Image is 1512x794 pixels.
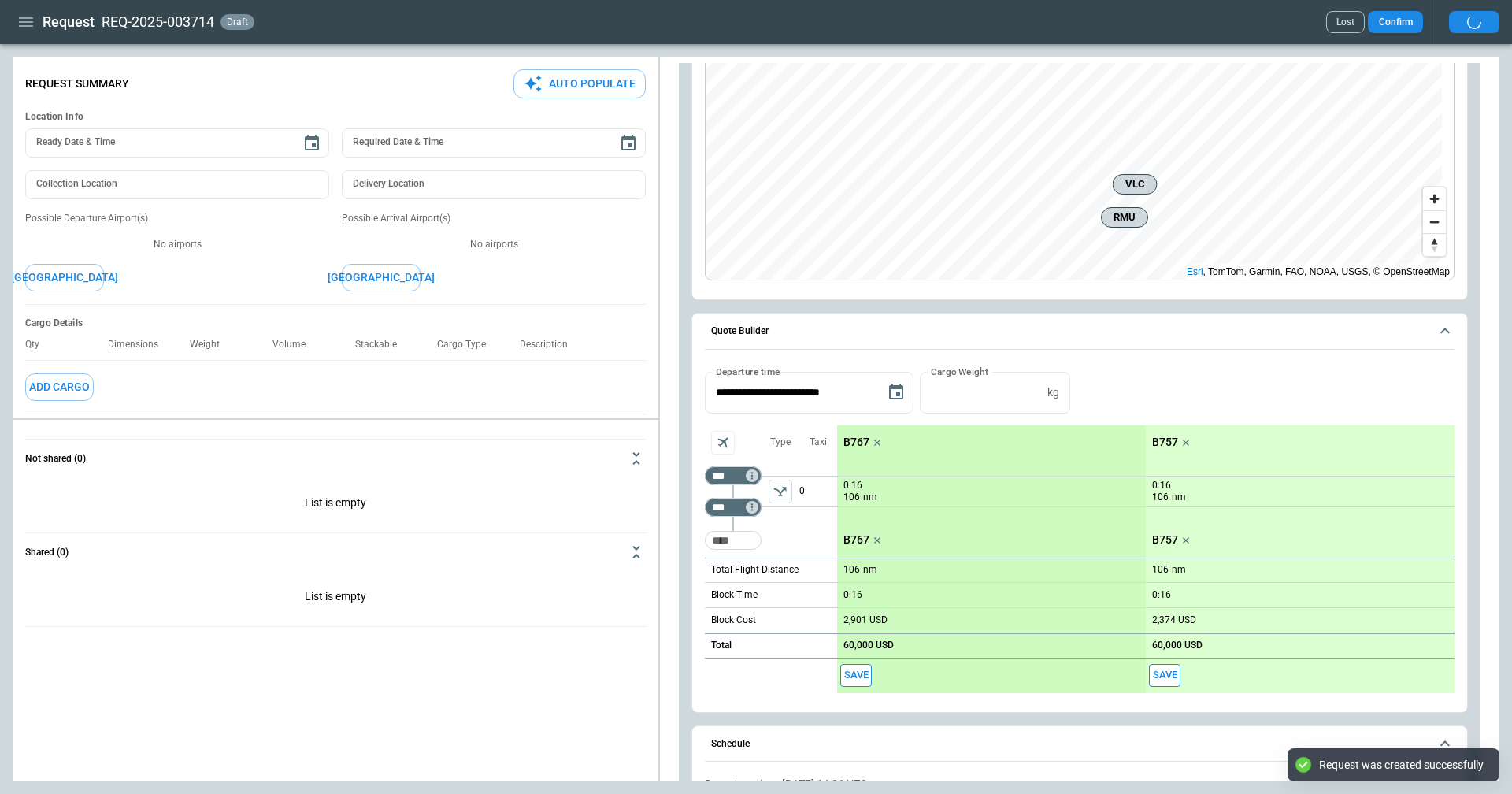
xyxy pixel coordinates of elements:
[25,547,69,558] h6: Shared (0)
[931,365,988,378] label: Cargo Weight
[1172,491,1186,504] p: nm
[705,314,1455,350] button: Quote Builder
[843,491,860,504] p: 106
[1149,664,1180,687] button: Save
[843,436,869,449] p: B767
[769,480,792,503] span: Type of sector
[711,431,735,455] span: Aircraft selection
[25,454,86,464] h6: Not shared (0)
[1319,758,1484,772] div: Request was created successfully
[108,339,171,351] p: Dimensions
[25,339,52,351] p: Qty
[224,17,251,28] span: draft
[25,77,129,91] p: Request Summary
[25,571,646,626] p: List is empty
[342,212,646,225] p: Possible Arrival Airport(s)
[843,533,869,547] p: B767
[705,498,762,517] div: Too short
[342,264,421,291] button: [GEOGRAPHIC_DATA]
[25,111,646,123] h6: Location Info
[25,264,104,291] button: [GEOGRAPHIC_DATA]
[1187,264,1450,280] div: , TomTom, Garmin, FAO, NOAA, USGS, © OpenStreetMap
[25,440,646,477] button: Not shared (0)
[25,212,329,225] p: Possible Departure Airport(s)
[1152,533,1178,547] p: B757
[705,777,1455,791] p: Departure time: [DATE] 14:06 UTC
[837,425,1455,693] div: scrollable content
[711,563,799,577] p: Total Flight Distance
[716,365,780,378] label: Departure time
[1152,491,1169,504] p: 106
[1152,564,1169,576] p: 106
[711,614,756,627] p: Block Cost
[840,664,872,687] button: Save
[513,69,646,98] button: Auto Populate
[1152,480,1171,492] p: 0:16
[1172,563,1186,577] p: nm
[840,664,872,687] span: Save this aircraft quote and copy details to clipboard
[1368,11,1423,33] button: Confirm
[843,614,888,626] p: 2,901 USD
[843,480,862,492] p: 0:16
[437,339,498,351] p: Cargo Type
[810,436,827,449] p: Taxi
[711,326,769,336] h6: Quote Builder
[705,531,762,550] div: Too short
[1108,210,1141,225] span: RMU
[1149,664,1180,687] span: Save this aircraft quote and copy details to clipboard
[1152,436,1178,449] p: B757
[25,238,329,251] p: No airports
[1152,640,1203,651] p: 60,000 USD
[25,317,646,329] h6: Cargo Details
[25,477,646,532] div: Not shared (0)
[25,373,94,401] button: Add Cargo
[770,436,791,449] p: Type
[1423,233,1446,256] button: Reset bearing to north
[799,477,837,506] p: 0
[706,43,1442,280] canvas: Map
[25,477,646,532] p: List is empty
[711,588,758,602] p: Block Time
[863,491,877,504] p: nm
[769,480,792,503] button: left aligned
[1120,176,1151,192] span: VLC
[25,571,646,626] div: Not shared (0)
[711,640,732,651] h6: Total
[1423,210,1446,233] button: Zoom out
[880,377,912,408] button: Choose date, selected date is Sep 8, 2025
[1047,386,1059,399] p: kg
[711,739,750,749] h6: Schedule
[705,466,762,485] div: Not found
[1423,187,1446,210] button: Zoom in
[102,13,214,32] h2: REQ-2025-003714
[705,372,1455,693] div: Quote Builder
[1326,11,1365,33] button: Lost
[25,533,646,571] button: Shared (0)
[520,339,580,351] p: Description
[705,726,1455,762] button: Schedule
[1152,614,1196,626] p: 2,374 USD
[355,339,409,351] p: Stackable
[613,128,644,159] button: Choose date
[190,339,232,351] p: Weight
[843,640,894,651] p: 60,000 USD
[843,589,862,601] p: 0:16
[272,339,318,351] p: Volume
[863,563,877,577] p: nm
[296,128,328,159] button: Choose date
[1152,589,1171,601] p: 0:16
[1187,266,1203,277] a: Esri
[43,13,94,32] h1: Request
[843,564,860,576] p: 106
[342,238,646,251] p: No airports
